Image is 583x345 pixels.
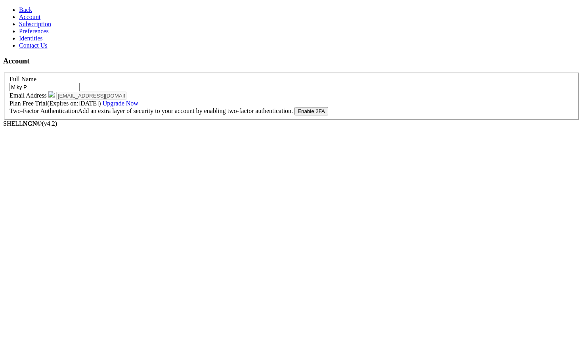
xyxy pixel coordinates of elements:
[19,6,32,13] a: Back
[103,100,138,107] a: Upgrade Now
[3,57,580,65] h3: Account
[19,42,48,49] a: Contact Us
[42,120,57,127] span: 4.2.0
[19,21,51,27] a: Subscription
[19,13,40,20] a: Account
[78,107,293,114] span: Add an extra layer of security to your account by enabling two-factor authentication.
[294,107,328,115] button: Enable 2FA
[10,107,294,114] label: Two-Factor Authentication
[10,100,138,107] label: Plan
[22,100,138,107] span: Free Trial (Expires on: [DATE] )
[3,120,57,127] span: SHELL ©
[48,91,55,98] img: google-icon.svg
[10,83,80,91] input: Full Name
[10,76,36,82] label: Full Name
[19,28,49,34] a: Preferences
[10,92,56,99] label: Email Address
[19,35,43,42] a: Identities
[23,120,37,127] b: NGN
